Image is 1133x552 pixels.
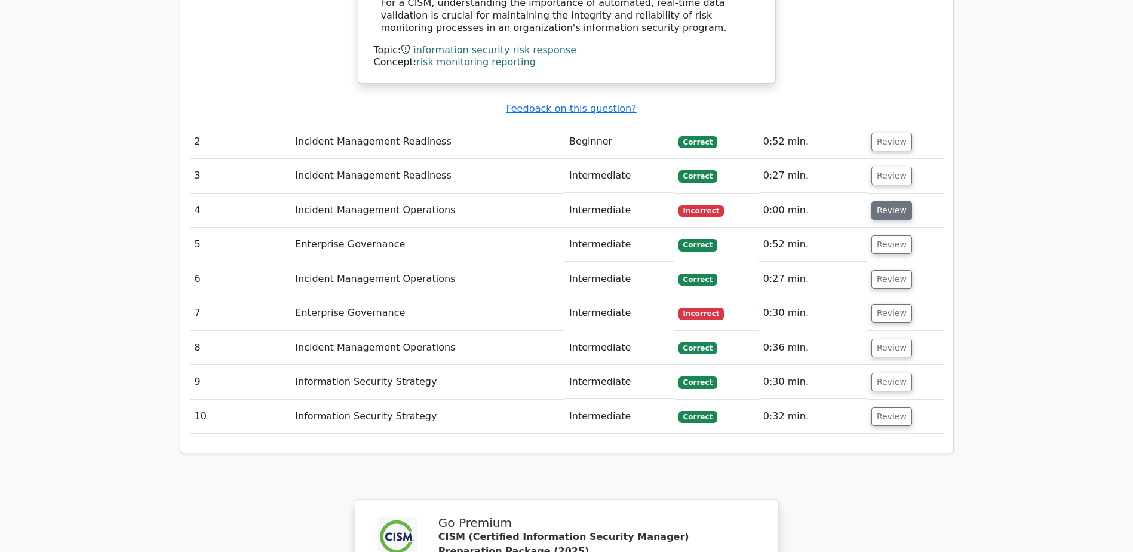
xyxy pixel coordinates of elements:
td: Intermediate [564,296,674,330]
span: Correct [678,170,717,182]
td: 0:32 min. [759,400,867,434]
td: Incident Management Operations [290,194,564,228]
td: Enterprise Governance [290,228,564,262]
td: 5 [190,228,291,262]
td: Incident Management Readiness [290,125,564,159]
td: Beginner [564,125,674,159]
a: Feedback on this question? [506,103,636,114]
td: Intermediate [564,262,674,296]
td: Intermediate [564,228,674,262]
span: Correct [678,274,717,286]
td: 7 [190,296,291,330]
button: Review [871,373,912,391]
span: Correct [678,239,717,251]
td: 0:27 min. [759,159,867,193]
span: Correct [678,342,717,354]
td: 0:27 min. [759,262,867,296]
td: 6 [190,262,291,296]
td: Intermediate [564,159,674,193]
div: Topic: [374,44,760,57]
button: Review [871,235,912,254]
td: 4 [190,194,291,228]
span: Incorrect [678,205,724,217]
button: Review [871,201,912,220]
td: 8 [190,331,291,365]
td: 0:30 min. [759,365,867,399]
td: 2 [190,125,291,159]
button: Review [871,304,912,323]
span: Correct [678,136,717,148]
td: 0:36 min. [759,331,867,365]
span: Incorrect [678,308,724,320]
span: Correct [678,411,717,423]
button: Review [871,270,912,289]
td: Incident Management Operations [290,331,564,365]
td: Intermediate [564,400,674,434]
button: Review [871,407,912,426]
div: Concept: [374,56,760,69]
td: Incident Management Readiness [290,159,564,193]
td: Intermediate [564,365,674,399]
button: Review [871,167,912,185]
td: 0:30 min. [759,296,867,330]
td: Intermediate [564,194,674,228]
td: Information Security Strategy [290,365,564,399]
td: 0:52 min. [759,228,867,262]
button: Review [871,339,912,357]
td: Information Security Strategy [290,400,564,434]
a: information security risk response [413,44,576,56]
td: Incident Management Operations [290,262,564,296]
td: 0:52 min. [759,125,867,159]
td: 10 [190,400,291,434]
td: 0:00 min. [759,194,867,228]
td: Intermediate [564,331,674,365]
button: Review [871,133,912,151]
td: 9 [190,365,291,399]
a: risk monitoring reporting [416,56,536,68]
td: Enterprise Governance [290,296,564,330]
td: 3 [190,159,291,193]
span: Correct [678,376,717,388]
